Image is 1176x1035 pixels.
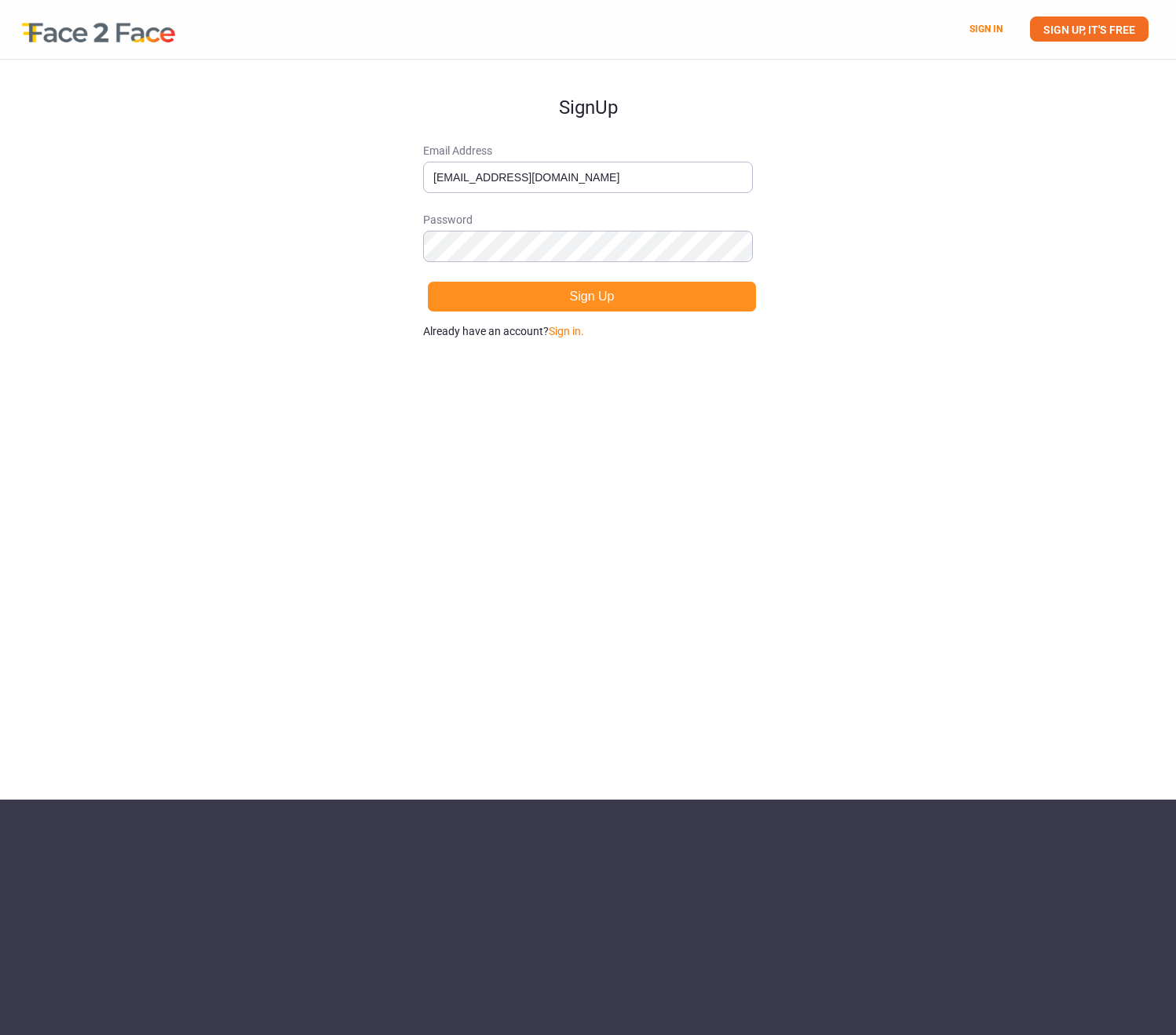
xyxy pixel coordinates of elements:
[423,231,753,262] input: Password
[423,162,753,193] input: Email Address
[423,60,753,118] h1: Sign Up
[423,323,753,339] p: Already have an account?
[970,24,1003,35] a: SIGN IN
[549,325,584,337] a: Sign in.
[1030,16,1149,42] a: SIGN UP, IT'S FREE
[423,212,753,228] span: Password
[423,143,753,159] span: Email Address
[427,281,757,312] button: Sign Up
